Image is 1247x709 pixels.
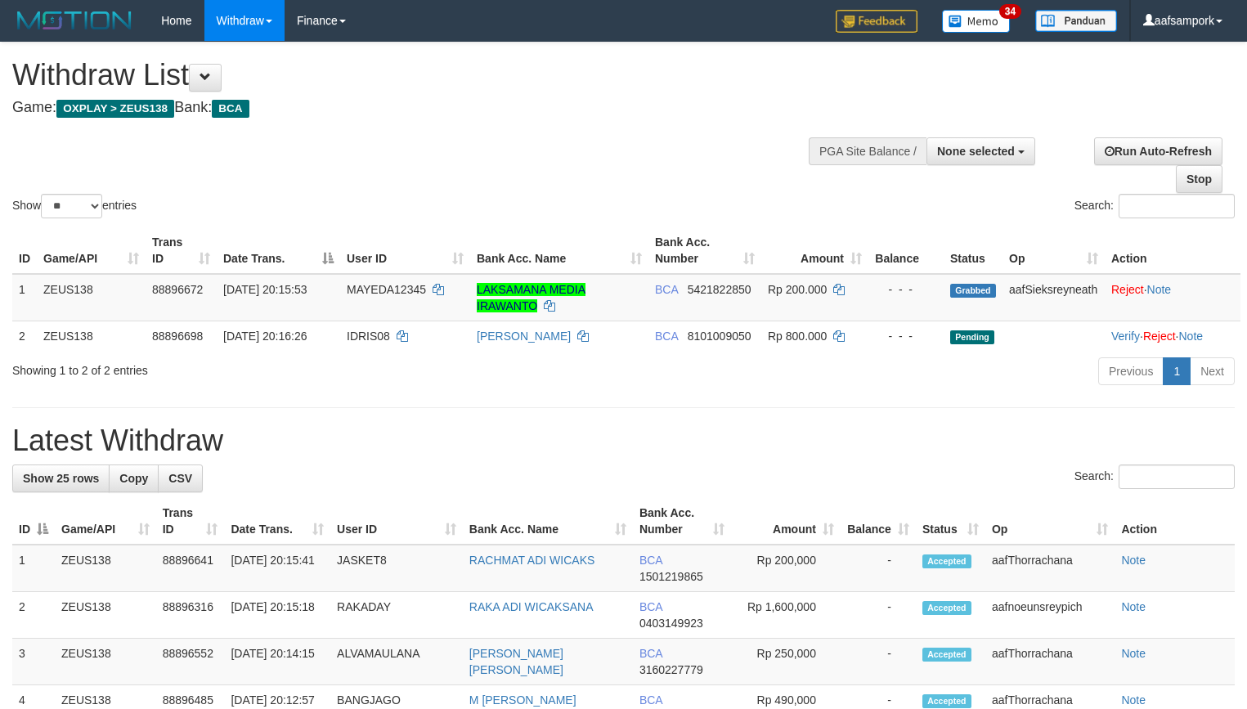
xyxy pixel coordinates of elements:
[224,639,330,685] td: [DATE] 20:14:15
[731,498,841,545] th: Amount: activate to sort column ascending
[37,274,146,321] td: ZEUS138
[12,8,137,33] img: MOTION_logo.png
[224,592,330,639] td: [DATE] 20:15:18
[922,694,971,708] span: Accepted
[950,284,996,298] span: Grabbed
[12,592,55,639] td: 2
[12,424,1235,457] h1: Latest Withdraw
[12,59,815,92] h1: Withdraw List
[875,328,937,344] div: - - -
[1074,464,1235,489] label: Search:
[841,639,916,685] td: -
[999,4,1021,19] span: 34
[55,592,156,639] td: ZEUS138
[1105,274,1240,321] td: ·
[985,592,1115,639] td: aafnoeunsreypich
[469,554,595,567] a: RACHMAT ADI WICAKS
[12,545,55,592] td: 1
[922,554,971,568] span: Accepted
[944,227,1003,274] th: Status
[937,145,1015,158] span: None selected
[841,545,916,592] td: -
[224,498,330,545] th: Date Trans.: activate to sort column ascending
[761,227,868,274] th: Amount: activate to sort column ascending
[347,330,390,343] span: IDRIS08
[639,663,703,676] span: Copy 3160227779 to clipboard
[1111,330,1140,343] a: Verify
[223,283,307,296] span: [DATE] 20:15:53
[156,639,225,685] td: 88896552
[639,600,662,613] span: BCA
[1003,274,1105,321] td: aafSieksreyneath
[12,639,55,685] td: 3
[217,227,340,274] th: Date Trans.: activate to sort column descending
[1098,357,1164,385] a: Previous
[768,283,827,296] span: Rp 200.000
[119,472,148,485] span: Copy
[875,281,937,298] div: - - -
[868,227,944,274] th: Balance
[109,464,159,492] a: Copy
[469,600,594,613] a: RAKA ADI WICAKSANA
[168,472,192,485] span: CSV
[146,227,217,274] th: Trans ID: activate to sort column ascending
[158,464,203,492] a: CSV
[156,498,225,545] th: Trans ID: activate to sort column ascending
[152,283,203,296] span: 88896672
[633,498,731,545] th: Bank Acc. Number: activate to sort column ascending
[809,137,926,165] div: PGA Site Balance /
[768,330,827,343] span: Rp 800.000
[55,545,156,592] td: ZEUS138
[41,194,102,218] select: Showentries
[1121,600,1146,613] a: Note
[655,330,678,343] span: BCA
[639,570,703,583] span: Copy 1501219865 to clipboard
[55,498,156,545] th: Game/API: activate to sort column ascending
[330,592,463,639] td: RAKADAY
[1074,194,1235,218] label: Search:
[922,601,971,615] span: Accepted
[1003,227,1105,274] th: Op: activate to sort column ascending
[224,545,330,592] td: [DATE] 20:15:41
[37,321,146,351] td: ZEUS138
[330,639,463,685] td: ALVAMAULANA
[477,283,585,312] a: LAKSAMANA MEDIA IRAWANTO
[12,464,110,492] a: Show 25 rows
[655,283,678,296] span: BCA
[12,356,507,379] div: Showing 1 to 2 of 2 entries
[156,592,225,639] td: 88896316
[469,693,576,707] a: M [PERSON_NAME]
[985,639,1115,685] td: aafThorrachana
[1176,165,1222,193] a: Stop
[639,554,662,567] span: BCA
[477,330,571,343] a: [PERSON_NAME]
[23,472,99,485] span: Show 25 rows
[731,592,841,639] td: Rp 1,600,000
[56,100,174,118] span: OXPLAY > ZEUS138
[1105,321,1240,351] td: · ·
[55,639,156,685] td: ZEUS138
[916,498,985,545] th: Status: activate to sort column ascending
[688,330,751,343] span: Copy 8101009050 to clipboard
[1147,283,1172,296] a: Note
[223,330,307,343] span: [DATE] 20:16:26
[347,283,426,296] span: MAYEDA12345
[688,283,751,296] span: Copy 5421822850 to clipboard
[836,10,917,33] img: Feedback.jpg
[985,498,1115,545] th: Op: activate to sort column ascending
[1121,647,1146,660] a: Note
[841,592,916,639] td: -
[950,330,994,344] span: Pending
[1163,357,1191,385] a: 1
[12,227,37,274] th: ID
[340,227,470,274] th: User ID: activate to sort column ascending
[1178,330,1203,343] a: Note
[1119,464,1235,489] input: Search:
[1190,357,1235,385] a: Next
[1094,137,1222,165] a: Run Auto-Refresh
[926,137,1035,165] button: None selected
[1035,10,1117,32] img: panduan.png
[1119,194,1235,218] input: Search:
[330,498,463,545] th: User ID: activate to sort column ascending
[212,100,249,118] span: BCA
